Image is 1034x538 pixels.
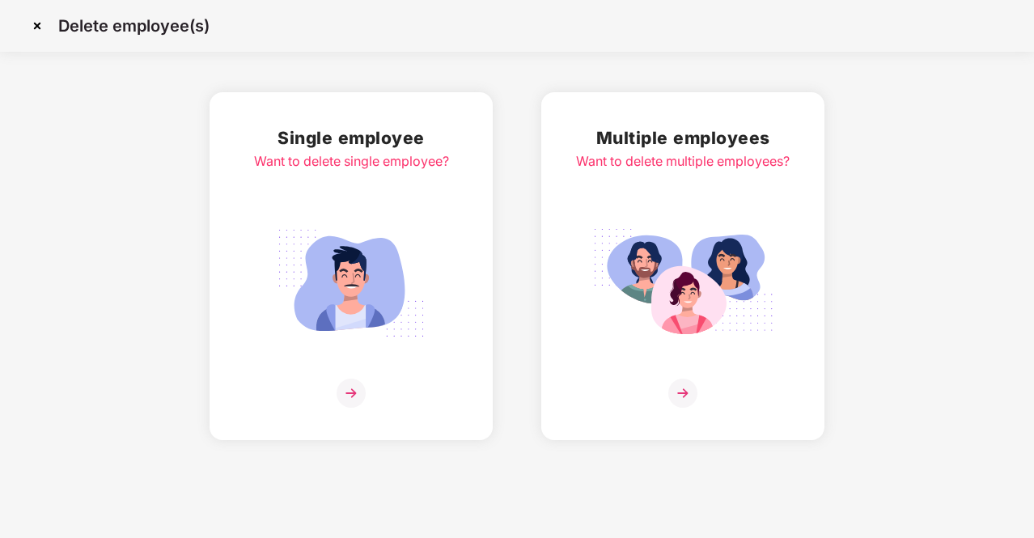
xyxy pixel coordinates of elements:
[254,125,449,151] h2: Single employee
[576,125,790,151] h2: Multiple employees
[58,16,210,36] p: Delete employee(s)
[261,220,442,346] img: svg+xml;base64,PHN2ZyB4bWxucz0iaHR0cDovL3d3dy53My5vcmcvMjAwMC9zdmciIGlkPSJTaW5nbGVfZW1wbG95ZWUiIH...
[668,379,697,408] img: svg+xml;base64,PHN2ZyB4bWxucz0iaHR0cDovL3d3dy53My5vcmcvMjAwMC9zdmciIHdpZHRoPSIzNiIgaGVpZ2h0PSIzNi...
[24,13,50,39] img: svg+xml;base64,PHN2ZyBpZD0iQ3Jvc3MtMzJ4MzIiIHhtbG5zPSJodHRwOi8vd3d3LnczLm9yZy8yMDAwL3N2ZyIgd2lkdG...
[592,220,773,346] img: svg+xml;base64,PHN2ZyB4bWxucz0iaHR0cDovL3d3dy53My5vcmcvMjAwMC9zdmciIGlkPSJNdWx0aXBsZV9lbXBsb3llZS...
[337,379,366,408] img: svg+xml;base64,PHN2ZyB4bWxucz0iaHR0cDovL3d3dy53My5vcmcvMjAwMC9zdmciIHdpZHRoPSIzNiIgaGVpZ2h0PSIzNi...
[254,151,449,172] div: Want to delete single employee?
[576,151,790,172] div: Want to delete multiple employees?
